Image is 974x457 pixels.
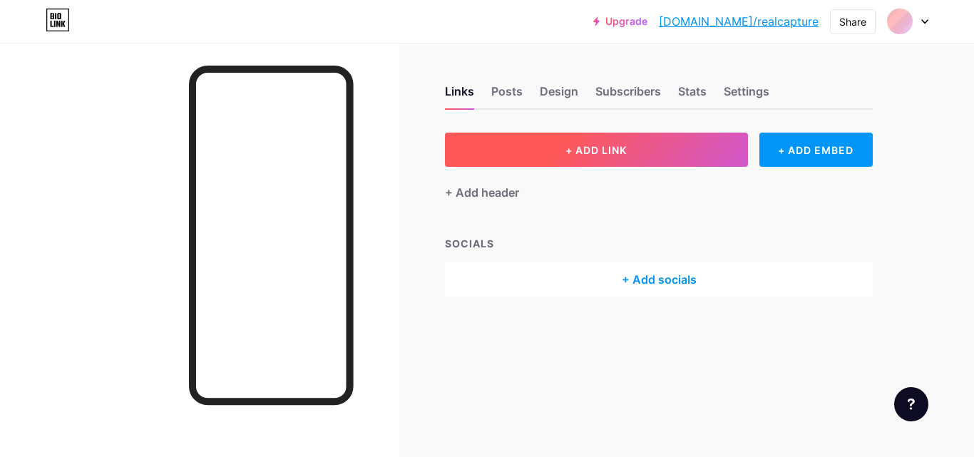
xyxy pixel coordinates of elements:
[659,13,819,30] a: [DOMAIN_NAME]/realcapture
[540,83,578,108] div: Design
[595,83,661,108] div: Subscribers
[724,83,769,108] div: Settings
[445,184,519,201] div: + Add header
[839,14,866,29] div: Share
[445,133,748,167] button: + ADD LINK
[565,144,627,156] span: + ADD LINK
[445,83,474,108] div: Links
[759,133,873,167] div: + ADD EMBED
[678,83,707,108] div: Stats
[491,83,523,108] div: Posts
[445,236,873,251] div: SOCIALS
[445,262,873,297] div: + Add socials
[593,16,647,27] a: Upgrade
